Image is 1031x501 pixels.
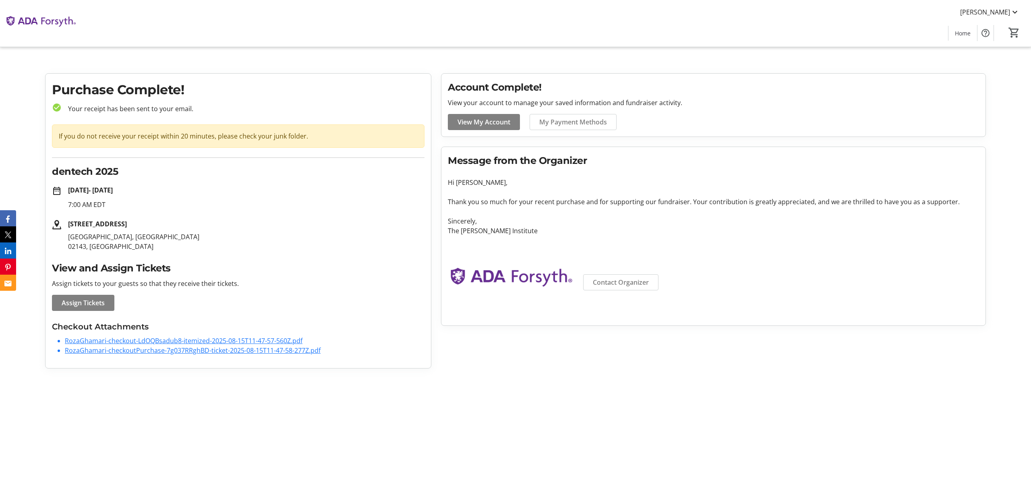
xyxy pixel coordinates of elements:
p: Thank you so much for your recent purchase and for supporting our fundraiser. Your contribution i... [448,197,979,207]
p: View your account to manage your saved information and fundraiser activity. [448,98,979,108]
a: RozaGhamari-checkoutPurchase-7g037RRghBD-ticket-2025-08-15T11-47-58-277Z.pdf [65,346,321,355]
a: View My Account [448,114,520,130]
p: The [PERSON_NAME] Institute [448,226,979,236]
mat-icon: check_circle [52,103,62,112]
p: Your receipt has been sent to your email. [62,104,424,114]
h2: View and Assign Tickets [52,261,424,275]
a: Assign Tickets [52,295,114,311]
mat-icon: date_range [52,186,62,196]
p: Sincerely, [448,216,979,226]
h2: Account Complete! [448,80,979,95]
h3: Checkout Attachments [52,321,424,333]
span: Contact Organizer [593,277,649,287]
p: Hi [PERSON_NAME], [448,178,979,187]
h2: dentech 2025 [52,164,424,179]
span: My Payment Methods [539,117,607,127]
button: [PERSON_NAME] [954,6,1026,19]
button: Cart [1007,25,1021,40]
img: The ADA Forsyth Institute's Logo [5,3,77,43]
h2: Message from the Organizer [448,153,979,168]
a: RozaGhamari-checkout-LdOQBsadub8-itemized-2025-08-15T11-47-57-560Z.pdf [65,336,302,345]
span: View My Account [458,117,510,127]
button: Help [977,25,994,41]
p: [GEOGRAPHIC_DATA], [GEOGRAPHIC_DATA] 02143, [GEOGRAPHIC_DATA] [68,232,424,251]
span: Assign Tickets [62,298,105,308]
p: 7:00 AM EDT [68,200,424,209]
p: Assign tickets to your guests so that they receive their tickets. [52,279,424,288]
span: [PERSON_NAME] [960,7,1010,17]
img: The ADA Forsyth Institute logo [448,245,573,316]
a: Contact Organizer [583,274,658,290]
span: Home [955,29,971,37]
strong: [STREET_ADDRESS] [68,219,127,228]
h1: Purchase Complete! [52,80,424,99]
strong: [DATE] - [DATE] [68,186,113,195]
a: Home [948,26,977,41]
a: My Payment Methods [530,114,617,130]
div: If you do not receive your receipt within 20 minutes, please check your junk folder. [52,124,424,148]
